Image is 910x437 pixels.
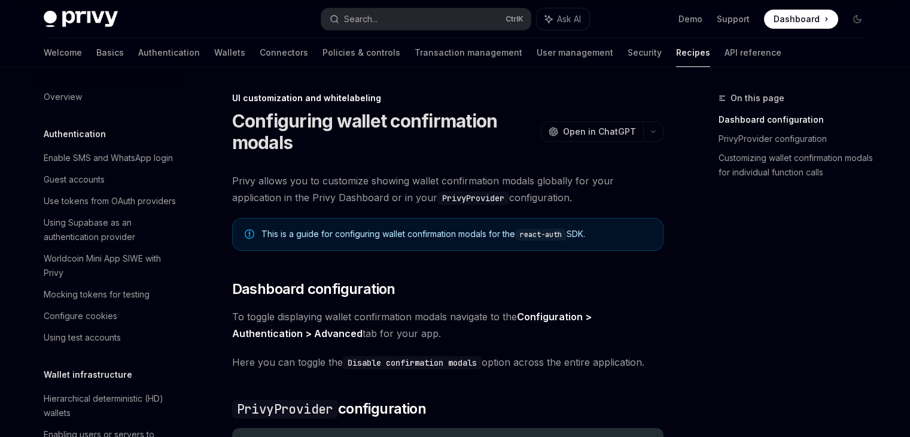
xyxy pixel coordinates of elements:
[44,330,121,345] div: Using test accounts
[717,13,750,25] a: Support
[764,10,838,29] a: Dashboard
[563,126,636,138] span: Open in ChatGPT
[44,194,176,208] div: Use tokens from OAuth providers
[232,110,536,153] h1: Configuring wallet confirmation modals
[260,38,308,67] a: Connectors
[34,86,187,108] a: Overview
[557,13,581,25] span: Ask AI
[232,280,395,299] span: Dashboard configuration
[678,13,702,25] a: Demo
[34,190,187,212] a: Use tokens from OAuth providers
[676,38,710,67] a: Recipes
[34,388,187,424] a: Hierarchical deterministic (HD) wallets
[537,8,589,30] button: Ask AI
[719,110,876,129] a: Dashboard configuration
[44,392,180,420] div: Hierarchical deterministic (HD) wallets
[537,38,613,67] a: User management
[34,305,187,327] a: Configure cookies
[322,38,400,67] a: Policies & controls
[44,251,180,280] div: Worldcoin Mini App SIWE with Privy
[232,399,426,418] span: configuration
[34,212,187,248] a: Using Supabase as an authentication provider
[506,14,524,24] span: Ctrl K
[44,287,150,302] div: Mocking tokens for testing
[245,229,254,239] svg: Note
[34,327,187,348] a: Using test accounts
[44,11,118,28] img: dark logo
[34,147,187,169] a: Enable SMS and WhatsApp login
[719,129,876,148] a: PrivyProvider configuration
[437,192,509,205] code: PrivyProvider
[34,169,187,190] a: Guest accounts
[541,122,643,142] button: Open in ChatGPT
[232,308,664,342] span: To toggle displaying wallet confirmation modals navigate to the tab for your app.
[44,216,180,244] div: Using Supabase as an authentication provider
[725,38,781,67] a: API reference
[138,38,200,67] a: Authentication
[515,229,567,241] code: react-auth
[719,148,876,182] a: Customizing wallet confirmation modals for individual function calls
[44,90,82,104] div: Overview
[34,284,187,305] a: Mocking tokens for testing
[232,400,338,418] code: PrivyProvider
[344,12,378,26] div: Search...
[44,309,117,323] div: Configure cookies
[731,91,784,105] span: On this page
[44,172,105,187] div: Guest accounts
[343,356,482,369] code: Disable confirmation modals
[848,10,867,29] button: Toggle dark mode
[321,8,531,30] button: Search...CtrlK
[232,354,664,371] span: Here you can toggle the option across the entire application.
[34,248,187,284] a: Worldcoin Mini App SIWE with Privy
[44,368,132,382] h5: Wallet infrastructure
[774,13,820,25] span: Dashboard
[44,38,82,67] a: Welcome
[415,38,522,67] a: Transaction management
[44,151,173,165] div: Enable SMS and WhatsApp login
[232,172,664,206] span: Privy allows you to customize showing wallet confirmation modals globally for your application in...
[44,127,106,141] h5: Authentication
[232,92,664,104] div: UI customization and whitelabeling
[96,38,124,67] a: Basics
[628,38,662,67] a: Security
[261,228,651,241] div: This is a guide for configuring wallet confirmation modals for the SDK.
[214,38,245,67] a: Wallets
